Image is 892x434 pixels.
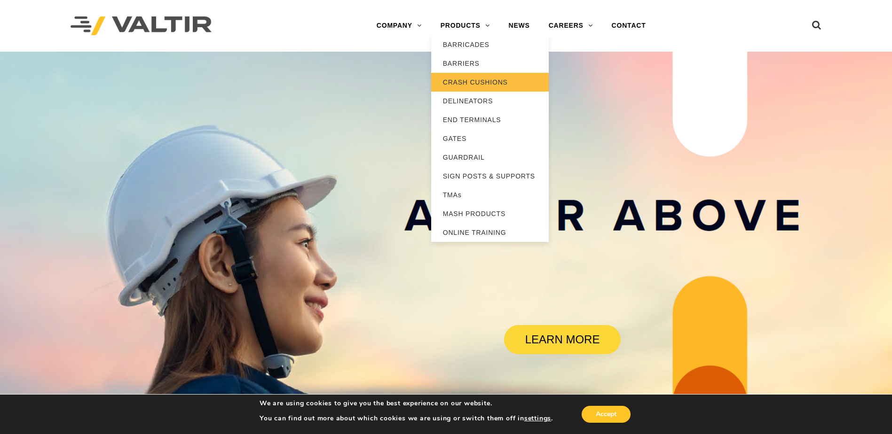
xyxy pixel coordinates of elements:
a: LEARN MORE [504,325,621,354]
a: COMPANY [367,16,431,35]
a: DELINEATORS [431,92,549,110]
p: You can find out more about which cookies we are using or switch them off in . [260,414,553,423]
p: We are using cookies to give you the best experience on our website. [260,399,553,408]
a: CRASH CUSHIONS [431,73,549,92]
a: CONTACT [602,16,655,35]
img: Valtir [71,16,212,36]
a: CAREERS [539,16,602,35]
button: settings [524,414,551,423]
a: PRODUCTS [431,16,499,35]
a: GUARDRAIL [431,148,549,167]
a: NEWS [499,16,539,35]
a: ONLINE TRAINING [431,223,549,242]
a: BARRIERS [431,54,549,73]
a: TMAs [431,186,549,204]
a: END TERMINALS [431,110,549,129]
a: SIGN POSTS & SUPPORTS [431,167,549,186]
a: MASH PRODUCTS [431,204,549,223]
a: GATES [431,129,549,148]
button: Accept [582,406,631,423]
a: BARRICADES [431,35,549,54]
